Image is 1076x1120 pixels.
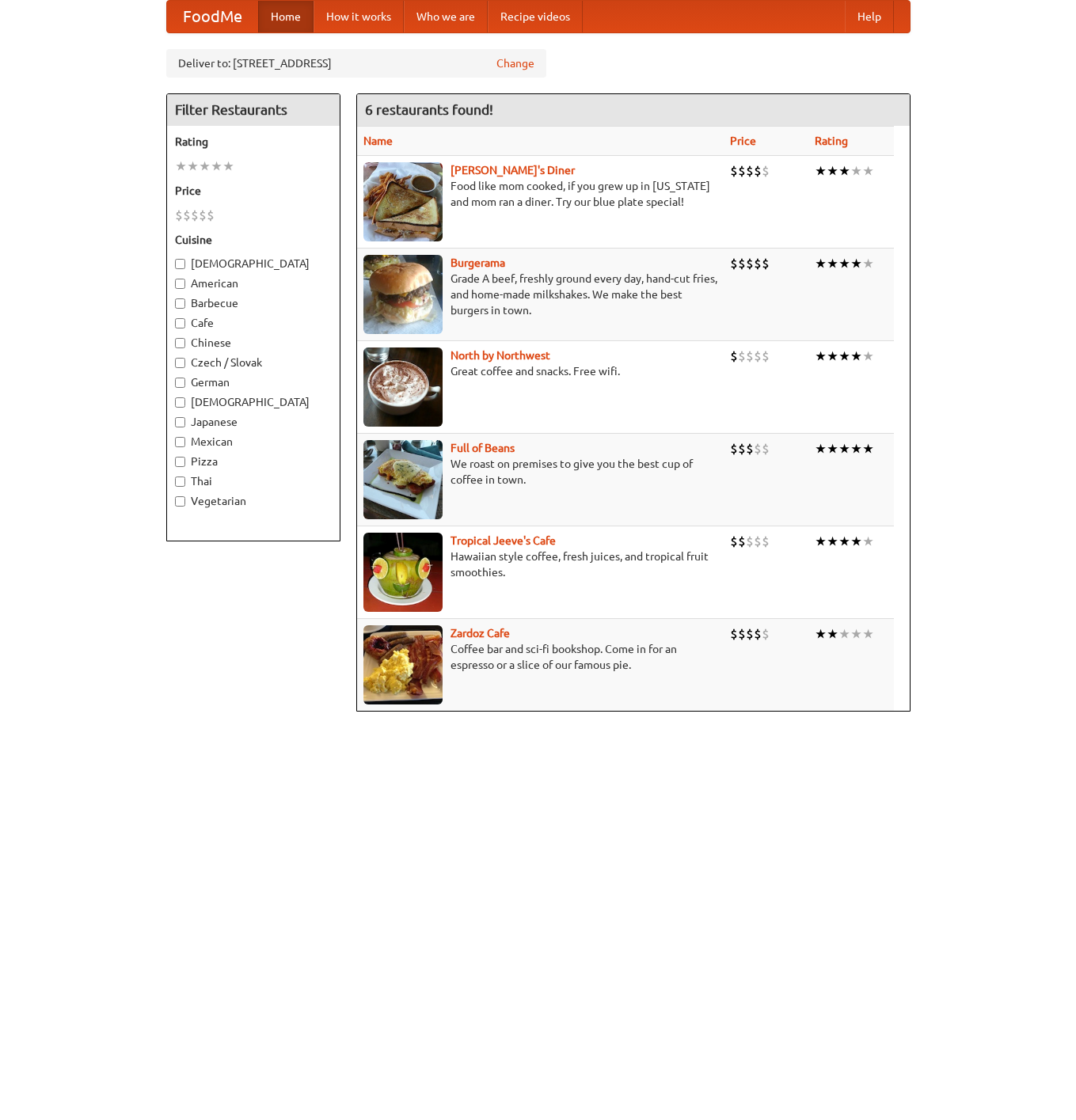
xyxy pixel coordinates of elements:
[258,1,314,32] a: Home
[754,162,762,180] li: $
[175,473,332,489] label: Thai
[167,94,340,126] h4: Filter Restaurants
[363,363,717,379] p: Great coffee and snacks. Free wifi.
[363,625,443,704] img: zardoz.jpg
[754,255,762,272] li: $
[175,295,332,311] label: Barbecue
[730,625,738,643] li: $
[838,625,850,643] li: ★
[175,279,185,289] input: American
[730,533,738,550] li: $
[738,440,746,457] li: $
[175,378,185,388] input: German
[815,255,827,272] li: ★
[862,440,874,457] li: ★
[175,338,185,348] input: Chinese
[850,347,862,365] li: ★
[451,164,575,177] a: [PERSON_NAME]'s Diner
[175,232,332,248] h5: Cuisine
[167,1,258,32] a: FoodMe
[207,207,215,224] li: $
[762,255,770,272] li: $
[363,135,393,147] a: Name
[838,440,850,457] li: ★
[175,183,332,199] h5: Price
[762,162,770,180] li: $
[363,347,443,427] img: north.jpg
[191,207,199,224] li: $
[175,298,185,309] input: Barbecue
[762,533,770,550] li: $
[488,1,583,32] a: Recipe videos
[738,162,746,180] li: $
[166,49,546,78] div: Deliver to: [STREET_ADDRESS]
[746,625,754,643] li: $
[363,641,717,673] p: Coffee bar and sci-fi bookshop. Come in for an espresso or a slice of our famous pie.
[175,374,332,390] label: German
[850,255,862,272] li: ★
[762,440,770,457] li: $
[827,533,838,550] li: ★
[175,394,332,410] label: [DEMOGRAPHIC_DATA]
[175,434,332,450] label: Mexican
[363,255,443,334] img: burgerama.jpg
[827,625,838,643] li: ★
[175,318,185,328] input: Cafe
[862,347,874,365] li: ★
[827,162,838,180] li: ★
[175,414,332,430] label: Japanese
[451,349,550,362] a: North by Northwest
[762,347,770,365] li: $
[746,440,754,457] li: $
[175,358,185,368] input: Czech / Slovak
[815,533,827,550] li: ★
[738,347,746,365] li: $
[754,347,762,365] li: $
[187,158,199,175] li: ★
[183,207,191,224] li: $
[175,355,332,370] label: Czech / Slovak
[827,440,838,457] li: ★
[175,457,185,467] input: Pizza
[815,135,848,147] a: Rating
[730,135,756,147] a: Price
[175,417,185,427] input: Japanese
[850,162,862,180] li: ★
[815,625,827,643] li: ★
[730,347,738,365] li: $
[451,256,505,269] a: Burgerama
[451,627,510,640] a: Zardoz Cafe
[496,55,534,71] a: Change
[363,271,717,318] p: Grade A beef, freshly ground every day, hand-cut fries, and home-made milkshakes. We make the bes...
[838,162,850,180] li: ★
[746,162,754,180] li: $
[175,437,185,447] input: Mexican
[862,533,874,550] li: ★
[862,162,874,180] li: ★
[175,476,185,487] input: Thai
[175,397,185,408] input: [DEMOGRAPHIC_DATA]
[762,625,770,643] li: $
[815,162,827,180] li: ★
[175,454,332,469] label: Pizza
[862,255,874,272] li: ★
[175,493,332,509] label: Vegetarian
[862,625,874,643] li: ★
[730,440,738,457] li: $
[451,534,556,547] a: Tropical Jeeve's Cafe
[175,158,187,175] li: ★
[363,440,443,519] img: beans.jpg
[175,315,332,331] label: Cafe
[451,442,515,454] a: Full of Beans
[746,255,754,272] li: $
[730,255,738,272] li: $
[175,275,332,291] label: American
[404,1,488,32] a: Who we are
[845,1,894,32] a: Help
[838,347,850,365] li: ★
[175,256,332,271] label: [DEMOGRAPHIC_DATA]
[815,347,827,365] li: ★
[175,496,185,507] input: Vegetarian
